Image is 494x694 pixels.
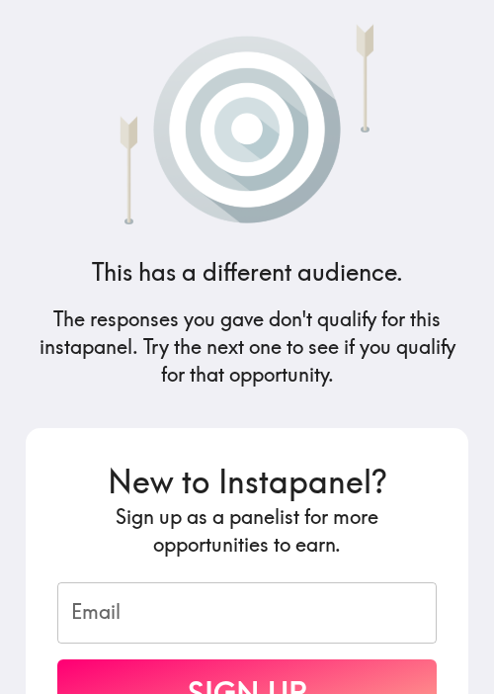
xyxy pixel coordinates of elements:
[26,305,468,389] h5: The responses you gave don't qualify for this instapanel. Try the next one to see if you qualify ...
[92,256,403,290] h4: This has a different audience.
[71,16,423,224] img: Arrows that have missed a target.
[57,503,437,559] h5: Sign up as a panelist for more opportunities to earn.
[57,460,437,504] h3: New to Instapanel?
